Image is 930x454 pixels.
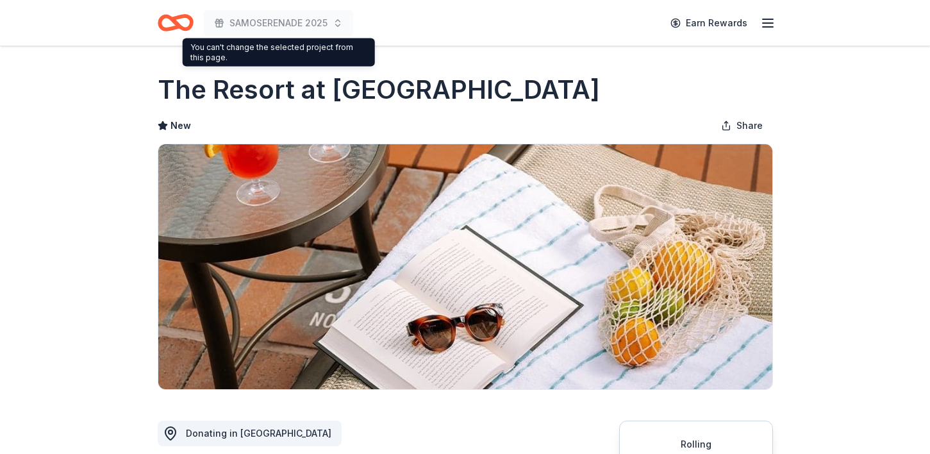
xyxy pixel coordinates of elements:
button: SAMOSERENADE 2025 [204,10,353,36]
span: SAMOSERENADE 2025 [229,15,328,31]
h1: The Resort at [GEOGRAPHIC_DATA] [158,72,600,108]
span: Donating in [GEOGRAPHIC_DATA] [186,428,331,439]
img: Image for The Resort at Pelican Hill [158,144,772,389]
a: Home [158,8,194,38]
a: Earn Rewards [663,12,755,35]
span: New [170,118,191,133]
div: You can't change the selected project from this page. [183,38,375,67]
div: Rolling [635,437,757,452]
span: Share [736,118,763,133]
button: Share [711,113,773,139]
